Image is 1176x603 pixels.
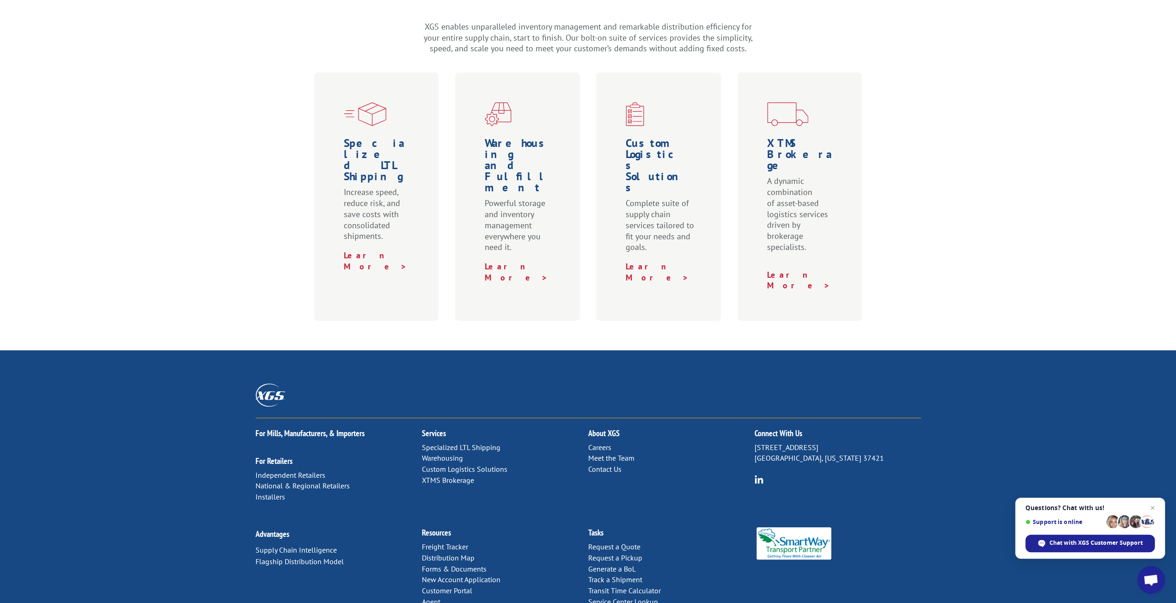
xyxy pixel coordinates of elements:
[256,492,285,501] a: Installers
[755,429,921,442] h2: Connect With Us
[485,102,512,126] img: xgs-icon-warehouseing-cutting-fulfillment-red
[422,443,500,452] a: Specialized LTL Shipping
[755,527,834,560] img: Smartway_Logo
[422,475,474,485] a: XTMS Brokerage
[755,475,763,484] img: group-6
[422,542,468,551] a: Freight Tracker
[422,464,507,474] a: Custom Logistics Solutions
[626,102,644,126] img: xgs-icon-custom-logistics-solutions-red
[422,564,487,573] a: Forms & Documents
[588,428,620,439] a: About XGS
[1147,502,1158,513] span: Close chat
[422,586,472,595] a: Customer Portal
[588,542,640,551] a: Request a Quote
[256,545,337,554] a: Supply Chain Intelligence
[344,187,413,250] p: Increase speed, reduce risk, and save costs with consolidated shipments.
[485,261,548,283] a: Learn More >
[485,138,554,198] h1: Warehousing and Fulfillment
[1049,539,1143,547] span: Chat with XGS Customer Support
[767,102,808,126] img: xgs-icon-transportation-forms-red
[344,250,407,272] a: Learn More >
[588,453,634,463] a: Meet the Team
[344,138,413,187] h1: Specialized LTL Shipping
[256,557,344,566] a: Flagship Distribution Model
[422,428,446,439] a: Services
[256,456,292,466] a: For Retailers
[1137,566,1165,594] div: Open chat
[767,138,836,176] h1: XTMS Brokerage
[256,529,289,539] a: Advantages
[588,586,661,595] a: Transit Time Calculator
[588,529,755,542] h2: Tasks
[422,575,500,584] a: New Account Application
[1025,504,1155,512] span: Questions? Chat with us!
[588,553,642,562] a: Request a Pickup
[1025,535,1155,552] div: Chat with XGS Customer Support
[767,176,836,261] p: A dynamic combination of asset-based logistics services driven by brokerage specialists.
[344,102,386,126] img: xgs-icon-specialized-ltl-red
[256,470,325,480] a: Independent Retailers
[422,553,475,562] a: Distribution Map
[626,198,695,261] p: Complete suite of supply chain services tailored to fit your needs and goals.
[422,527,451,538] a: Resources
[1025,518,1103,525] span: Support is online
[256,428,365,439] a: For Mills, Manufacturers, & Importers
[626,261,689,283] a: Learn More >
[755,442,921,464] p: [STREET_ADDRESS] [GEOGRAPHIC_DATA], [US_STATE] 37421
[422,21,755,54] p: XGS enables unparalleled inventory management and remarkable distribution efficiency for your ent...
[588,564,636,573] a: Generate a BoL
[256,481,350,490] a: National & Regional Retailers
[588,575,642,584] a: Track a Shipment
[485,198,554,261] p: Powerful storage and inventory management everywhere you need it.
[767,269,830,291] a: Learn More >
[256,384,285,406] img: XGS_Logos_ALL_2024_All_White
[422,453,463,463] a: Warehousing
[588,464,622,474] a: Contact Us
[588,443,611,452] a: Careers
[626,138,695,198] h1: Custom Logistics Solutions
